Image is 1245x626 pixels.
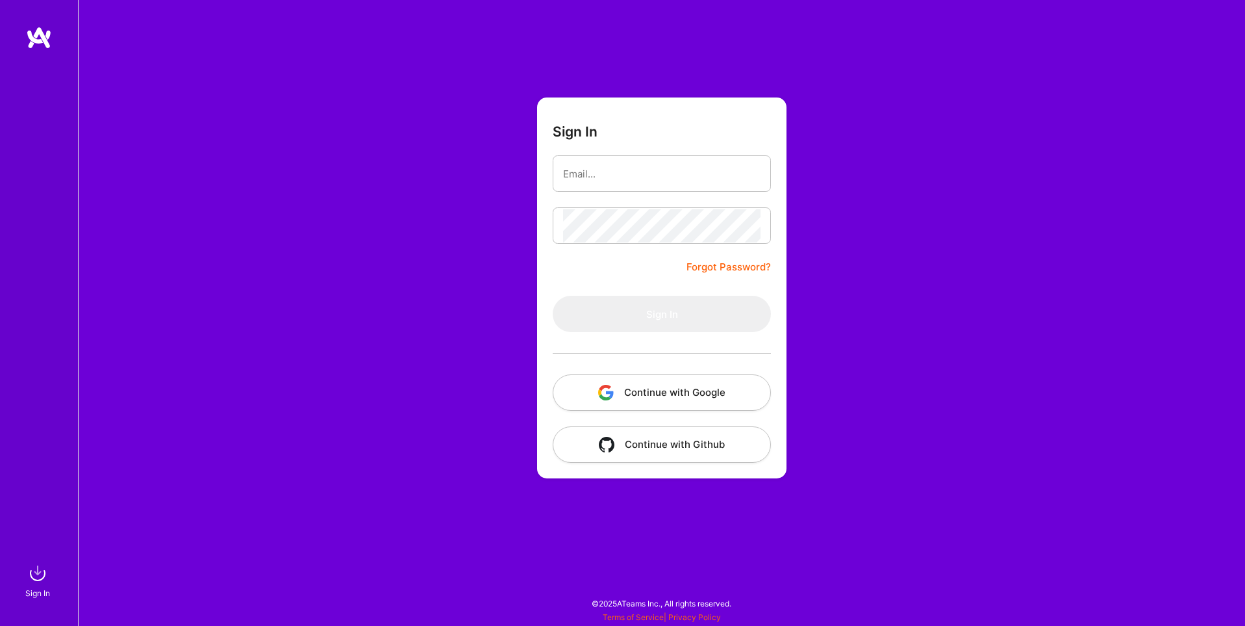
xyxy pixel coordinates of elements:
[553,124,597,140] h3: Sign In
[686,259,771,275] a: Forgot Password?
[553,374,771,411] button: Continue with Google
[563,157,761,190] input: Email...
[553,296,771,332] button: Sign In
[599,437,614,452] img: icon
[668,612,721,622] a: Privacy Policy
[25,586,50,600] div: Sign In
[553,426,771,463] button: Continue with Github
[26,26,52,49] img: logo
[603,612,664,622] a: Terms of Service
[603,612,721,622] span: |
[598,385,614,400] img: icon
[78,587,1245,619] div: © 2025 ATeams Inc., All rights reserved.
[25,560,51,586] img: sign in
[27,560,51,600] a: sign inSign In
